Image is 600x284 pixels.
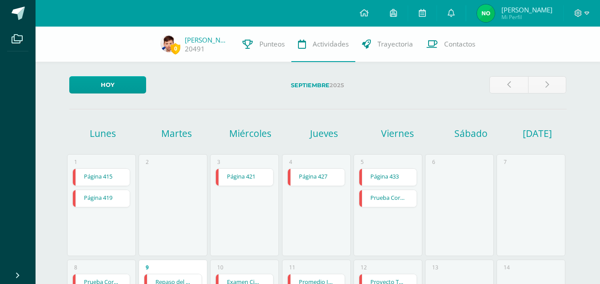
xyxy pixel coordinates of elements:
h1: Lunes [68,127,139,140]
a: Trayectoria [355,27,420,62]
div: Prueba Corta No.1 | Tarea [359,190,417,207]
div: Página 427 | Tarea [287,168,346,186]
a: Página 421 [216,169,273,186]
div: 5 [361,158,364,166]
a: Página 433 [359,169,417,186]
h1: [DATE] [523,127,534,140]
strong: Septiembre [291,82,330,89]
span: Trayectoria [377,39,413,49]
span: Actividades [313,39,349,49]
a: Punteos [236,27,291,62]
div: 8 [74,264,77,271]
a: Página 415 [73,169,130,186]
div: 12 [361,264,367,271]
a: Contactos [420,27,482,62]
div: 4 [289,158,292,166]
div: 2 [146,158,149,166]
h1: Jueves [288,127,359,140]
div: Página 421 | Tarea [215,168,274,186]
div: 3 [217,158,220,166]
h1: Miércoles [215,127,286,140]
h1: Martes [141,127,212,140]
h1: Viernes [362,127,433,140]
div: 6 [432,158,435,166]
div: Página 433 | Tarea [359,168,417,186]
span: Mi Perfil [501,13,552,21]
img: 8c8645213bc774c504a94e5e7bd59f01.png [160,35,178,52]
span: 0 [171,43,180,54]
a: Hoy [69,76,146,93]
div: 9 [146,264,149,271]
img: cc77dce42f43f7127ec77faf2f11320b.png [477,4,495,22]
h1: Sábado [436,127,507,140]
span: Contactos [444,39,475,49]
a: Página 427 [288,169,345,186]
div: 1 [74,158,77,166]
div: 13 [432,264,438,271]
div: 14 [504,264,510,271]
a: Prueba Corta No.1 [359,190,417,207]
a: [PERSON_NAME] [185,35,229,44]
span: [PERSON_NAME] [501,5,552,14]
a: Actividades [291,27,355,62]
div: Página 419 | Tarea [72,190,131,207]
div: 10 [217,264,223,271]
label: 2025 [153,76,482,94]
a: Página 419 [73,190,130,207]
span: Punteos [259,39,285,49]
div: 7 [504,158,507,166]
div: 11 [289,264,295,271]
div: Página 415 | Tarea [72,168,131,186]
a: 20491 [185,44,205,54]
